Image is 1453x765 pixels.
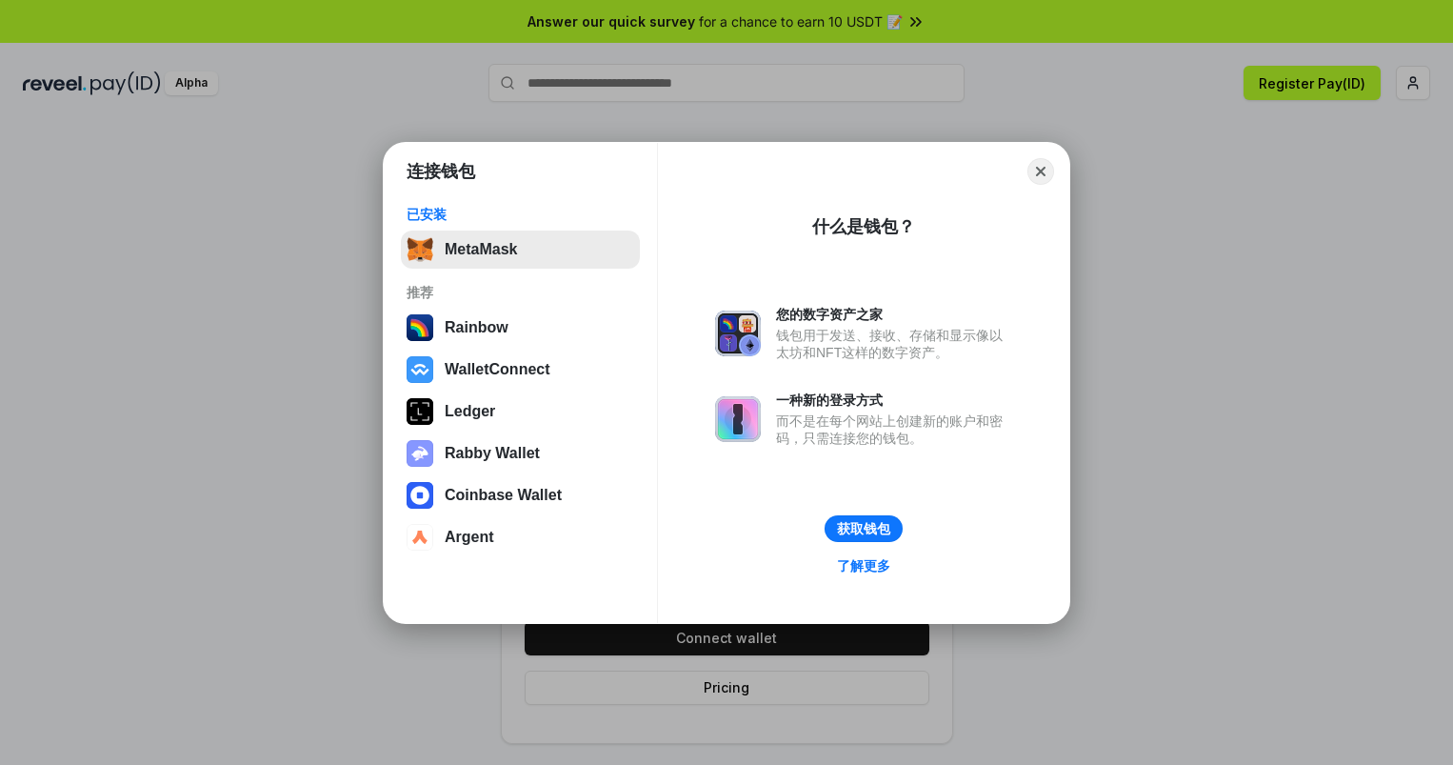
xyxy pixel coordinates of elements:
div: 了解更多 [837,557,890,574]
div: Ledger [445,403,495,420]
button: Close [1027,158,1054,185]
img: svg+xml,%3Csvg%20xmlns%3D%22http%3A%2F%2Fwww.w3.org%2F2000%2Fsvg%22%20fill%3D%22none%22%20viewBox... [715,396,761,442]
img: svg+xml,%3Csvg%20fill%3D%22none%22%20height%3D%2233%22%20viewBox%3D%220%200%2035%2033%22%20width%... [407,236,433,263]
div: Coinbase Wallet [445,487,562,504]
button: Coinbase Wallet [401,476,640,514]
div: 一种新的登录方式 [776,392,1012,409]
img: svg+xml,%3Csvg%20width%3D%2228%22%20height%3D%2228%22%20viewBox%3D%220%200%2028%2028%22%20fill%3D... [407,356,433,383]
div: 钱包用于发送、接收、存储和显示像以太坊和NFT这样的数字资产。 [776,327,1012,361]
img: svg+xml,%3Csvg%20width%3D%2228%22%20height%3D%2228%22%20viewBox%3D%220%200%2028%2028%22%20fill%3D... [407,482,433,509]
button: MetaMask [401,231,640,269]
button: Rabby Wallet [401,434,640,473]
div: Rabby Wallet [445,445,540,462]
div: Rainbow [445,319,508,336]
a: 了解更多 [826,554,902,578]
button: Ledger [401,393,640,431]
div: WalletConnect [445,361,550,378]
button: 获取钱包 [825,515,903,542]
div: 推荐 [407,284,634,301]
img: svg+xml,%3Csvg%20width%3D%2228%22%20height%3D%2228%22%20viewBox%3D%220%200%2028%2028%22%20fill%3D... [407,524,433,551]
button: Argent [401,518,640,556]
img: svg+xml,%3Csvg%20width%3D%22120%22%20height%3D%22120%22%20viewBox%3D%220%200%20120%20120%22%20fil... [407,314,433,341]
img: svg+xml,%3Csvg%20xmlns%3D%22http%3A%2F%2Fwww.w3.org%2F2000%2Fsvg%22%20fill%3D%22none%22%20viewBox... [407,440,433,467]
div: 您的数字资产之家 [776,306,1012,323]
div: Argent [445,529,494,546]
img: svg+xml,%3Csvg%20xmlns%3D%22http%3A%2F%2Fwww.w3.org%2F2000%2Fsvg%22%20width%3D%2228%22%20height%3... [407,398,433,425]
button: WalletConnect [401,351,640,389]
div: 已安装 [407,206,634,223]
button: Rainbow [401,309,640,347]
div: 而不是在每个网站上创建新的账户和密码，只需连接您的钱包。 [776,413,1012,447]
div: 获取钱包 [837,520,890,537]
div: 什么是钱包？ [812,215,915,238]
h1: 连接钱包 [407,160,475,183]
div: MetaMask [445,241,517,258]
img: svg+xml,%3Csvg%20xmlns%3D%22http%3A%2F%2Fwww.w3.org%2F2000%2Fsvg%22%20fill%3D%22none%22%20viewBox... [715,311,761,356]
